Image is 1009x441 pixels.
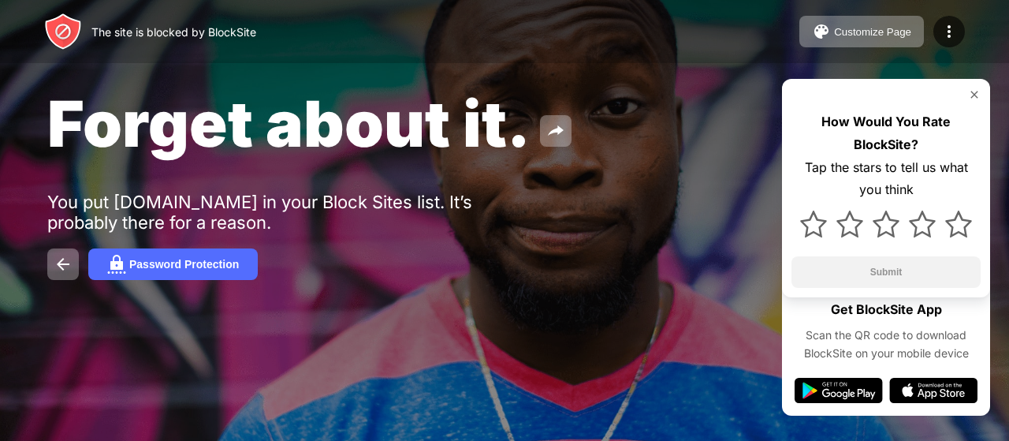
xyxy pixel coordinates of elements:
img: back.svg [54,255,73,274]
button: Customize Page [799,16,924,47]
div: Customize Page [834,26,911,38]
div: How Would You Rate BlockSite? [791,110,981,156]
img: star.svg [909,211,936,237]
img: password.svg [107,255,126,274]
img: pallet.svg [812,22,831,41]
div: Password Protection [129,258,239,271]
img: google-play.svg [795,378,883,403]
img: header-logo.svg [44,13,82,50]
img: menu-icon.svg [940,22,959,41]
img: share.svg [546,121,565,140]
img: star.svg [800,211,827,237]
button: Submit [791,256,981,288]
img: star.svg [836,211,863,237]
img: app-store.svg [889,378,977,403]
span: Forget about it. [47,85,531,162]
div: The site is blocked by BlockSite [91,25,256,39]
div: You put [DOMAIN_NAME] in your Block Sites list. It’s probably there for a reason. [47,192,534,233]
button: Password Protection [88,249,258,280]
div: Tap the stars to tell us what you think [791,156,981,202]
img: star.svg [873,211,899,237]
img: star.svg [945,211,972,237]
img: rate-us-close.svg [968,88,981,101]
